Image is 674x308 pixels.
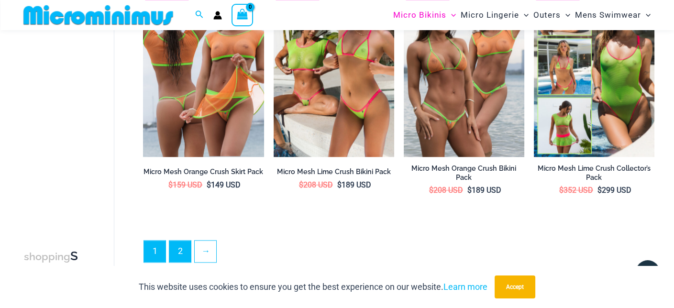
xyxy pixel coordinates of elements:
[143,167,264,180] a: Micro Mesh Orange Crush Skirt Pack
[429,186,433,195] span: $
[597,186,631,195] bdi: 299 USD
[559,186,564,195] span: $
[404,164,524,182] h2: Micro Mesh Orange Crush Bikini Pack
[533,3,561,27] span: Outers
[467,186,472,195] span: $
[641,3,651,27] span: Menu Toggle
[299,180,303,189] span: $
[534,164,654,186] a: Micro Mesh Lime Crush Collector’s Pack
[24,250,70,262] span: shopping
[467,186,501,195] bdi: 189 USD
[168,180,173,189] span: $
[139,280,487,294] p: This website uses cookies to ensure you get the best experience on our website.
[143,167,264,176] h2: Micro Mesh Orange Crush Skirt Pack
[144,241,166,262] span: Page 1
[404,164,524,186] a: Micro Mesh Orange Crush Bikini Pack
[561,3,570,27] span: Menu Toggle
[232,4,254,26] a: View Shopping Cart, empty
[337,180,342,189] span: $
[429,186,463,195] bdi: 208 USD
[20,4,177,26] img: MM SHOP LOGO FLAT
[391,3,458,27] a: Micro BikinisMenu ToggleMenu Toggle
[573,3,653,27] a: Mens SwimwearMenu ToggleMenu Toggle
[24,248,80,297] h3: Sexy Bikini Sets
[207,180,211,189] span: $
[519,3,529,27] span: Menu Toggle
[274,167,394,180] a: Micro Mesh Lime Crush Bikini Pack
[458,3,531,27] a: Micro LingerieMenu ToggleMenu Toggle
[534,164,654,182] h2: Micro Mesh Lime Crush Collector’s Pack
[168,180,202,189] bdi: 159 USD
[169,241,191,262] a: Page 2
[575,3,641,27] span: Mens Swimwear
[207,180,241,189] bdi: 149 USD
[24,27,110,218] iframe: TrustedSite Certified
[461,3,519,27] span: Micro Lingerie
[299,180,333,189] bdi: 208 USD
[195,9,204,21] a: Search icon link
[195,241,216,262] a: →
[337,180,371,189] bdi: 189 USD
[446,3,456,27] span: Menu Toggle
[389,1,655,29] nav: Site Navigation
[495,275,535,298] button: Accept
[597,186,602,195] span: $
[559,186,593,195] bdi: 352 USD
[143,240,654,268] nav: Product Pagination
[531,3,573,27] a: OutersMenu ToggleMenu Toggle
[393,3,446,27] span: Micro Bikinis
[274,167,394,176] h2: Micro Mesh Lime Crush Bikini Pack
[213,11,222,20] a: Account icon link
[443,282,487,292] a: Learn more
